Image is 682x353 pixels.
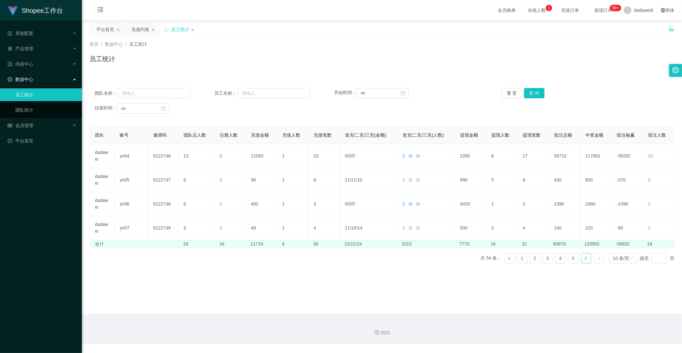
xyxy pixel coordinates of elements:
td: 8 [486,144,518,168]
td: 58710 [549,144,580,168]
span: 投注人数 [648,132,666,138]
td: 48 [246,216,277,240]
span: 0 [349,153,351,158]
li: 6 [581,253,591,263]
li: 4 [555,253,566,263]
span: 数据中心 [105,42,123,47]
i: 图标: setting [672,67,679,74]
input: 请输入 [238,88,310,98]
div: 10 条/页 [613,253,629,263]
h1: Shopee工作台 [22,0,63,21]
span: / [101,42,102,47]
span: 1 [410,225,412,230]
td: 8 [309,168,340,192]
span: 充值笔数 [314,132,332,138]
i: 图标: table [8,123,12,128]
span: 0 [352,201,355,206]
span: 内容中心 [8,61,33,67]
td: / / [340,192,397,216]
span: 邀请码 [153,132,167,138]
td: / / [340,168,397,192]
span: 系统配置 [8,31,33,36]
span: 首充/二充/三充(金额) [345,132,386,138]
i: 图标: unlock [669,26,674,32]
span: 数据中心 [8,77,33,82]
td: 19 [642,241,674,247]
span: 5 [648,177,651,182]
td: 96 [246,168,277,192]
span: 1 [220,201,222,206]
td: 1 [277,144,309,168]
span: 1 [418,225,420,230]
td: 16 [486,241,517,247]
td: -80 [612,216,643,240]
i: 图标: close [191,28,195,32]
span: 提现人数 [491,132,509,138]
span: 团长 [95,132,104,138]
td: dadawei [90,192,114,216]
span: 注册人数 [220,132,238,138]
i: 图标: profile [8,62,12,66]
span: 会员管理 [8,123,33,128]
a: Shopee工作台 [8,8,63,13]
td: 800 [580,168,612,192]
span: 0 [410,201,412,206]
td: / / [397,216,455,240]
span: 0 [345,153,348,158]
li: 3 [543,253,553,263]
td: 120502 [580,241,611,247]
td: 2480 [580,192,612,216]
span: 8 [220,153,222,158]
span: 0 [418,153,420,158]
a: 2 [530,253,540,263]
span: 在线人数 [525,8,549,12]
td: -59832 [611,241,642,247]
td: 2/2/2 [397,241,455,247]
span: 1 [403,177,405,182]
td: dadawei [90,144,114,168]
span: 10 [357,177,363,182]
img: logo.9652507e.png [8,6,18,15]
a: 图标: dashboard平台首页 [8,134,77,147]
span: 2 [220,225,222,230]
span: 14 [357,225,363,230]
span: 11 [351,177,356,182]
td: / / [340,144,397,168]
div: 跳至 页 [640,253,674,263]
td: yn05 [114,168,148,192]
td: 2 [518,192,549,216]
td: -1090 [612,192,643,216]
td: yn04 [114,144,148,168]
div: 平台首页 [96,23,114,36]
td: 6 [178,168,215,192]
sup: 267 [610,5,621,11]
span: 账号 [120,132,129,138]
td: 6 [178,192,215,216]
span: 0 [349,201,351,206]
sup: 1 [546,5,552,11]
span: 11 [345,225,350,230]
span: 11 [345,177,350,182]
a: 5 [568,253,578,263]
span: 1 [410,177,412,182]
td: 8 [518,168,549,192]
i: 图标: global [661,8,665,12]
span: 0 [410,153,412,158]
td: 990 [455,168,486,192]
td: 482 [246,192,277,216]
td: 16 [215,241,246,247]
span: 5 [220,177,222,182]
span: 投注总额 [554,132,572,138]
td: 117002 [580,144,612,168]
td: 6122749 [148,216,178,240]
td: 3 [178,216,215,240]
td: 1 [486,192,518,216]
td: 2260 [455,144,486,168]
span: 1 [403,225,405,230]
td: 2 [486,216,518,240]
span: 充值人数 [282,132,300,138]
td: 220 [580,216,612,240]
td: 1 [277,168,309,192]
td: 31 [517,241,549,247]
i: 图标: close [116,28,120,32]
